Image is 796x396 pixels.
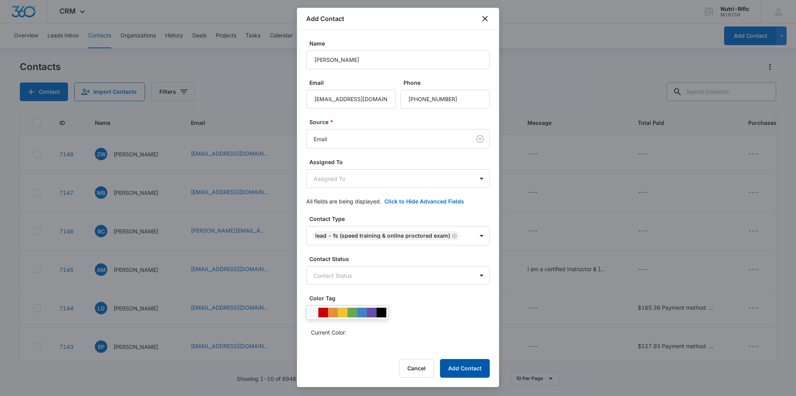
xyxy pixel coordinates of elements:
div: #6aa84f [347,308,357,317]
label: Assigned To [309,158,493,166]
div: #CC0000 [318,308,328,317]
label: Contact Status [309,255,493,263]
div: #000000 [377,308,386,317]
div: Remove Lead - FS (Speed Training & Online Proctored Exam) [450,233,457,238]
label: Phone [403,79,493,87]
label: Name [309,39,493,47]
button: Add Contact [440,359,490,378]
label: Email [309,79,399,87]
label: Source [309,118,493,126]
p: Current Color: [311,328,346,336]
input: Email [306,90,396,109]
button: close [480,14,490,23]
div: #e69138 [328,308,338,317]
label: Color Tag [309,294,493,302]
button: Clear [474,133,486,145]
div: #F6F6F6 [309,308,318,317]
input: Phone [400,90,490,109]
h1: Add Contact [306,14,344,23]
button: Click to Hide Advanced Fields [384,197,464,205]
div: #3d85c6 [357,308,367,317]
input: Name [306,51,490,69]
p: All fields are being displayed. [306,197,381,205]
div: Lead - FS (Speed Training & Online Proctored Exam) [315,233,450,238]
button: Cancel [399,359,434,378]
label: Contact Type [309,215,493,223]
div: #f1c232 [338,308,347,317]
div: #674ea7 [367,308,377,317]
